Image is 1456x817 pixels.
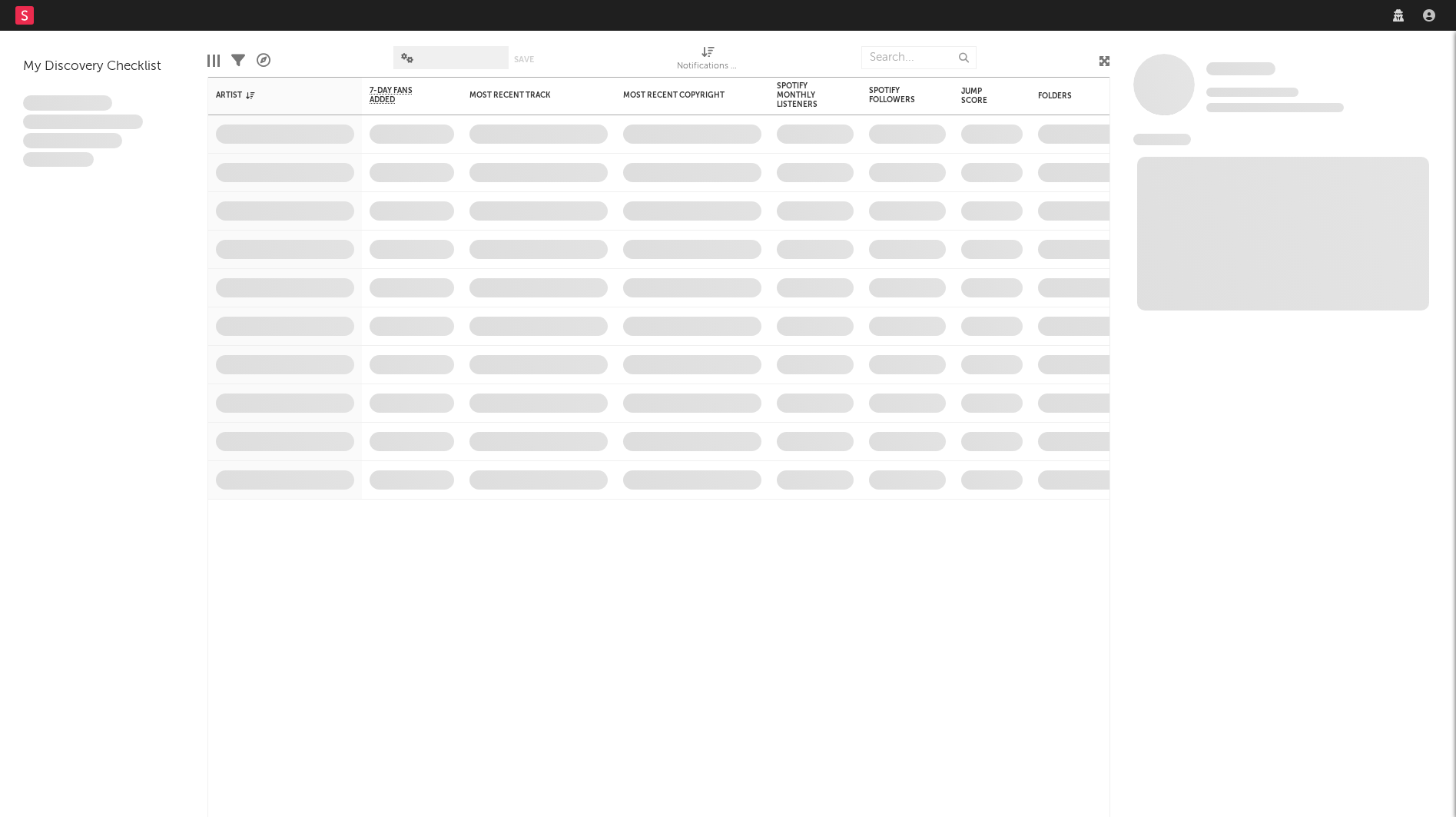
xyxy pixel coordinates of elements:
[869,86,923,105] div: Spotify Followers
[677,58,738,76] div: Notifications (Artist)
[861,46,977,69] input: Search...
[514,55,534,64] button: Save
[370,86,431,105] span: 7-Day Fans Added
[257,38,270,83] div: A&R Pipeline
[961,87,1000,105] div: Jump Score
[623,91,738,100] div: Most Recent Copyright
[1038,91,1153,101] div: Folders
[1206,88,1298,97] span: Tracking Since: [DATE]
[1133,134,1191,145] span: News Feed
[23,133,122,148] span: Praesent ac interdum
[1206,61,1275,77] a: Some Artist
[469,91,585,100] div: Most Recent Track
[23,58,184,76] div: My Discovery Checklist
[1206,103,1344,112] span: 0 fans last week
[777,81,831,109] div: Spotify Monthly Listeners
[23,115,143,130] span: Integer aliquet in purus et
[23,152,94,168] span: Aliquam viverra
[207,38,220,83] div: Edit Columns
[23,95,112,111] span: Lorem ipsum dolor
[231,38,245,83] div: Filters
[216,91,331,100] div: Artist
[1206,62,1275,75] span: Some Artist
[677,38,738,83] div: Notifications (Artist)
